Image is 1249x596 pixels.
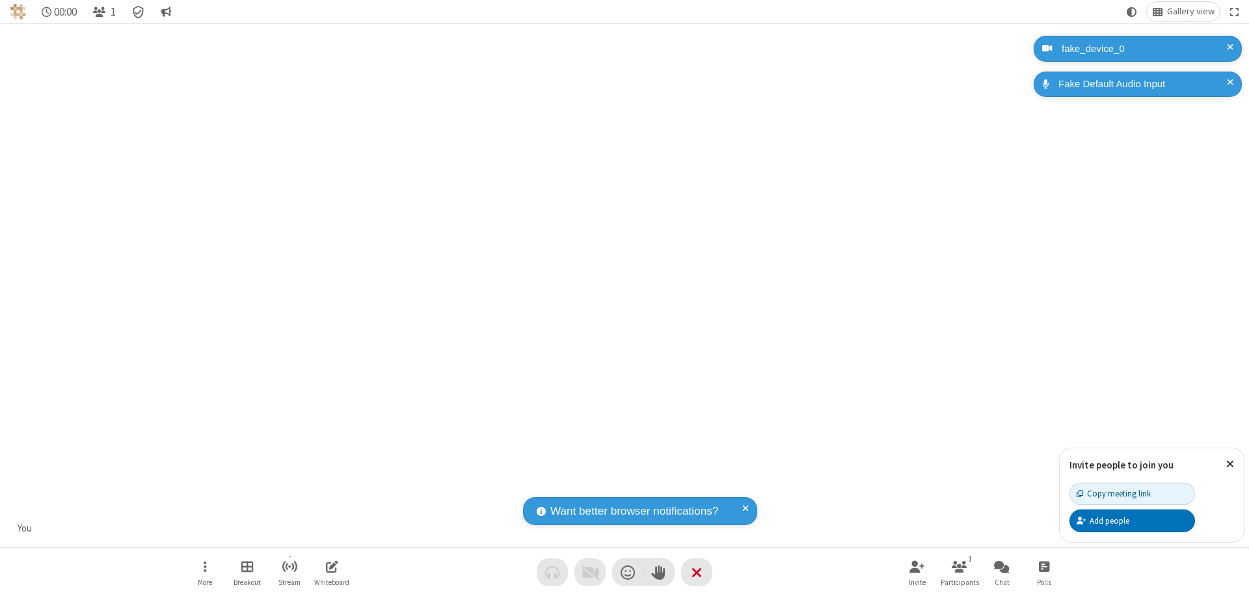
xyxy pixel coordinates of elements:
[612,558,643,586] button: Send a reaction
[1025,554,1064,591] button: Open poll
[1037,578,1051,586] span: Polls
[1216,448,1244,480] button: Close popover
[940,554,979,591] button: Open participant list
[643,558,675,586] button: Raise hand
[1121,2,1142,21] button: Using system theme
[1077,487,1151,500] div: Copy meeting link
[1054,77,1232,92] div: Fake Default Audio Input
[54,6,77,18] span: 00:00
[909,578,926,586] span: Invite
[1069,459,1174,471] label: Invite people to join you
[898,554,937,591] button: Invite participants (⌘+Shift+I)
[13,521,37,536] div: You
[198,578,212,586] span: More
[574,558,606,586] button: Video
[1147,2,1220,21] button: Change layout
[537,558,568,586] button: Audio problem - check your Internet connection or call by phone
[550,503,718,520] span: Want better browser notifications?
[1069,509,1195,532] button: Add people
[155,2,176,21] button: Conversation
[941,578,979,586] span: Participants
[270,554,309,591] button: Start streaming
[126,2,151,21] div: Meeting details Encryption enabled
[312,554,351,591] button: Open shared whiteboard
[228,554,267,591] button: Manage Breakout Rooms
[965,553,976,565] div: 1
[10,4,26,20] img: QA Selenium DO NOT DELETE OR CHANGE
[995,578,1010,586] span: Chat
[681,558,712,586] button: End or leave meeting
[278,578,301,586] span: Stream
[185,554,224,591] button: Open menu
[1069,483,1195,505] button: Copy meeting link
[314,578,349,586] span: Whiteboard
[1225,2,1244,21] button: Fullscreen
[36,2,83,21] div: Timer
[1057,42,1232,57] div: fake_device_0
[1167,7,1215,17] span: Gallery view
[982,554,1021,591] button: Open chat
[87,2,121,21] button: Open participant list
[111,6,116,18] span: 1
[234,578,261,586] span: Breakout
